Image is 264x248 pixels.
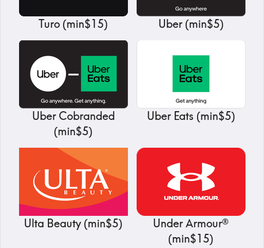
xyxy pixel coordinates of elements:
[137,216,245,246] p: Under Armour® ( min $15 )
[137,40,245,124] a: Uber EatsUber Eats (min$5)
[19,40,128,139] a: Uber CobrandedUber Cobranded (min$5)
[137,40,245,108] img: Uber Eats
[19,108,128,139] p: Uber Cobranded ( min $5 )
[137,148,245,246] a: Under Armour®Under Armour® (min$15)
[137,108,245,124] p: Uber Eats ( min $5 )
[137,148,245,216] img: Under Armour®
[19,148,128,231] a: Ulta BeautyUlta Beauty (min$5)
[19,40,128,108] img: Uber Cobranded
[19,216,128,231] p: Ulta Beauty ( min $5 )
[19,148,128,216] img: Ulta Beauty
[19,16,128,32] p: Turo ( min $15 )
[137,16,245,32] p: Uber ( min $5 )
